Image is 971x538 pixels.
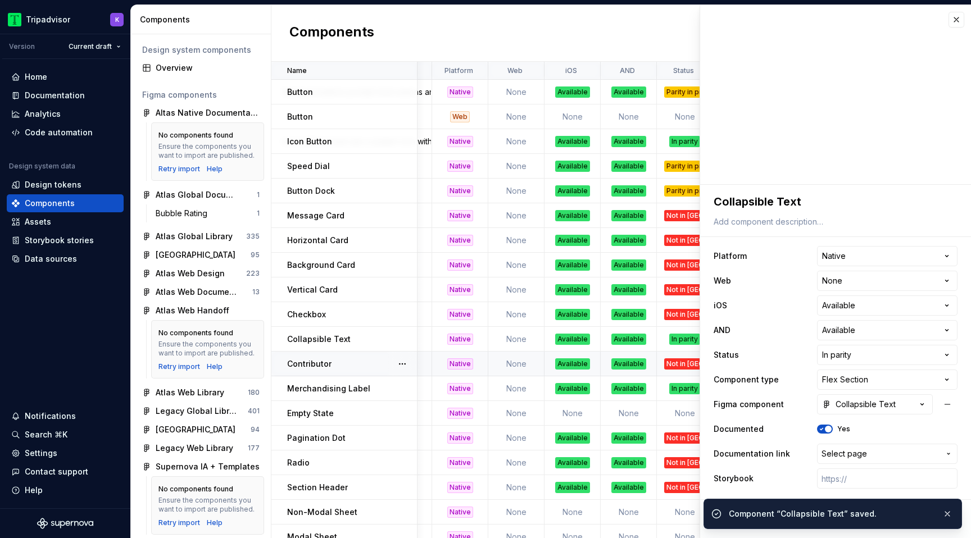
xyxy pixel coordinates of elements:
[714,423,764,435] label: Documented
[488,352,545,376] td: None
[138,439,264,457] a: Legacy Web Library177
[257,190,260,199] div: 1
[138,283,264,301] a: Atlas Web Documentation13
[555,259,590,271] div: Available
[611,235,646,246] div: Available
[664,358,705,370] div: Not in [GEOGRAPHIC_DATA]
[555,235,590,246] div: Available
[287,457,310,468] p: Radio
[287,284,338,295] p: Vertical Card
[447,432,473,444] div: Native
[9,162,75,171] div: Design system data
[25,235,94,246] div: Storybook stories
[9,42,35,51] div: Version
[488,277,545,302] td: None
[252,288,260,297] div: 13
[138,421,264,439] a: [GEOGRAPHIC_DATA]94
[817,444,958,464] button: Select page
[63,39,126,54] button: Current draft
[488,179,545,203] td: None
[207,362,223,371] div: Help
[25,253,77,265] div: Data sources
[545,500,601,525] td: None
[7,444,124,462] a: Settings
[37,518,93,529] a: Supernova Logo
[555,383,590,394] div: Available
[138,265,264,282] a: Atlas Web Design223
[657,500,713,525] td: None
[2,7,128,31] button: TripadvisorK
[158,131,233,140] div: No components found
[447,185,473,197] div: Native
[555,86,590,98] div: Available
[287,482,348,493] p: Section Header
[664,457,705,468] div: Not in [GEOGRAPHIC_DATA]
[447,86,473,98] div: Native
[488,129,545,154] td: None
[251,425,260,434] div: 94
[555,309,590,320] div: Available
[158,142,257,160] div: Ensure the components you want to import are published.
[488,327,545,352] td: None
[611,383,646,394] div: Available
[156,443,233,454] div: Legacy Web Library
[138,384,264,402] a: Atlas Web Library180
[287,111,313,122] p: Button
[669,334,700,345] div: In parity
[817,468,958,489] input: https://
[488,154,545,179] td: None
[488,475,545,500] td: None
[700,5,971,185] iframe: figma-embed
[488,228,545,253] td: None
[488,253,545,277] td: None
[664,284,705,295] div: Not in [GEOGRAPHIC_DATA]
[711,192,955,212] textarea: Collapsible Text
[447,457,473,468] div: Native
[7,407,124,425] button: Notifications
[714,275,731,286] label: Web
[657,401,713,426] td: None
[156,305,229,316] div: Atlas Web Handoff
[25,198,75,209] div: Components
[7,426,124,444] button: Search ⌘K
[447,358,473,370] div: Native
[447,136,473,147] div: Native
[611,432,646,444] div: Available
[138,402,264,420] a: Legacy Global Library401
[444,66,473,75] p: Platform
[714,325,730,336] label: AND
[664,432,705,444] div: Not in [GEOGRAPHIC_DATA]
[611,185,646,197] div: Available
[664,482,705,493] div: Not in [GEOGRAPHIC_DATA]
[714,399,784,410] label: Figma component
[25,127,93,138] div: Code automation
[8,13,21,26] img: 0ed0e8b8-9446-497d-bad0-376821b19aa5.png
[138,186,264,204] a: Atlas Global Documentation1
[246,269,260,278] div: 223
[156,387,224,398] div: Atlas Web Library
[601,500,657,525] td: None
[287,358,332,370] p: Contributor
[138,302,264,320] a: Atlas Web Handoff
[714,473,754,484] label: Storybook
[151,204,264,222] a: Bubble Rating1
[817,394,933,414] button: Collapsible Text
[555,210,590,221] div: Available
[158,362,200,371] button: Retry import
[248,388,260,397] div: 180
[664,185,705,197] div: Parity in progress
[25,108,61,120] div: Analytics
[7,463,124,481] button: Contact support
[664,259,705,271] div: Not in [GEOGRAPHIC_DATA]
[555,457,590,468] div: Available
[25,216,51,227] div: Assets
[488,302,545,327] td: None
[450,111,470,122] div: Web
[488,80,545,104] td: None
[158,485,233,494] div: No components found
[142,89,260,101] div: Figma components
[447,259,473,271] div: Native
[287,210,344,221] p: Message Card
[156,268,225,279] div: Atlas Web Design
[287,235,348,246] p: Horizontal Card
